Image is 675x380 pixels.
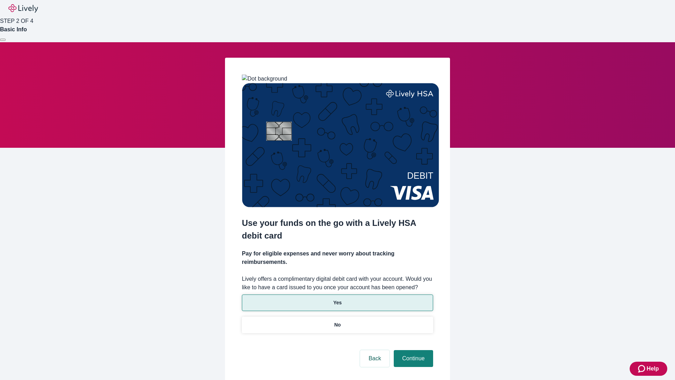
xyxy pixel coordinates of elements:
[647,365,659,373] span: Help
[242,83,439,207] img: Debit card
[394,350,433,367] button: Continue
[630,362,667,376] button: Zendesk support iconHelp
[360,350,390,367] button: Back
[242,75,287,83] img: Dot background
[333,299,342,306] p: Yes
[242,249,433,266] h4: Pay for eligible expenses and never worry about tracking reimbursements.
[242,275,433,292] label: Lively offers a complimentary digital debit card with your account. Would you like to have a card...
[242,317,433,333] button: No
[8,4,38,13] img: Lively
[242,294,433,311] button: Yes
[638,365,647,373] svg: Zendesk support icon
[334,321,341,329] p: No
[242,217,433,242] h2: Use your funds on the go with a Lively HSA debit card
